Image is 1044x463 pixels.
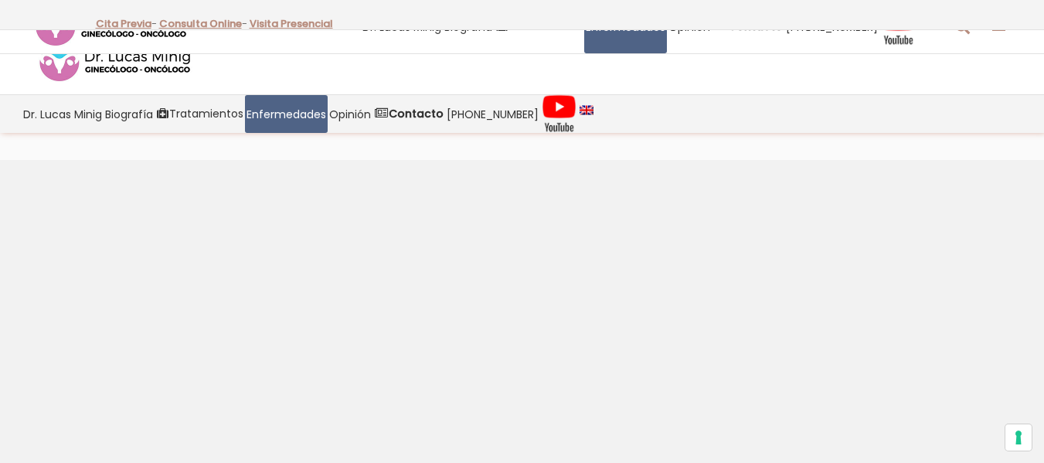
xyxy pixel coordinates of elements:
[445,95,540,133] a: [PHONE_NUMBER]
[155,95,245,133] a: Tratamientos
[105,105,153,123] span: Biografía
[328,95,372,133] a: Opinión
[96,14,157,34] p: -
[247,105,326,123] span: Enfermedades
[159,16,242,31] a: Consulta Online
[23,105,102,123] span: Dr. Lucas Minig
[250,16,333,31] a: Visita Presencial
[245,95,328,133] a: Enfermedades
[22,95,104,133] a: Dr. Lucas Minig
[169,105,243,123] span: Tratamientos
[542,94,576,133] img: Videos Youtube Ginecología
[372,95,445,133] a: Contacto
[540,95,578,133] a: Videos Youtube Ginecología
[1005,424,1032,451] button: Sus preferencias de consentimiento para tecnologías de seguimiento
[580,105,593,114] img: language english
[447,105,539,123] span: [PHONE_NUMBER]
[578,95,595,133] a: language english
[329,105,371,123] span: Opinión
[104,95,155,133] a: Biografía
[159,14,247,34] p: -
[389,106,444,121] strong: Contacto
[96,16,151,31] a: Cita Previa
[881,7,916,46] img: Videos Youtube Ginecología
